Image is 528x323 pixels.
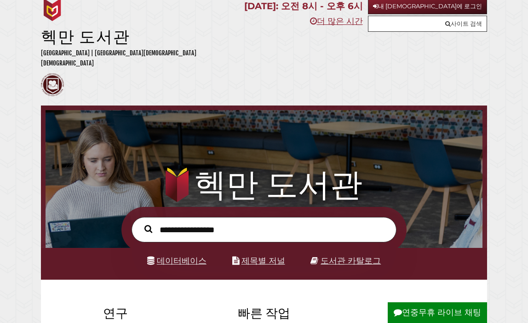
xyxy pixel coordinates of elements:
a: 더 많은 시간 [310,16,363,26]
i: 검색 [144,225,152,233]
p: [GEOGRAPHIC_DATA] | [GEOGRAPHIC_DATA][DEMOGRAPHIC_DATA][DEMOGRAPHIC_DATA] [41,48,239,69]
h2: 빠른 작업 [196,305,331,322]
a: 사이트 검색 [368,16,487,32]
h2: 연구 [48,305,183,322]
button: 검색 [140,223,157,235]
h2: 약 [345,305,480,322]
img: 칼빈 신학 신학교 [41,73,64,96]
h1: 헥만 도서관 [53,163,475,207]
a: 데이터베이스 [147,255,207,266]
a: 제목별 저널 [241,255,285,266]
a: 도서관 카탈로그 [321,255,381,266]
h1: 헥만 도서관 [41,26,239,48]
